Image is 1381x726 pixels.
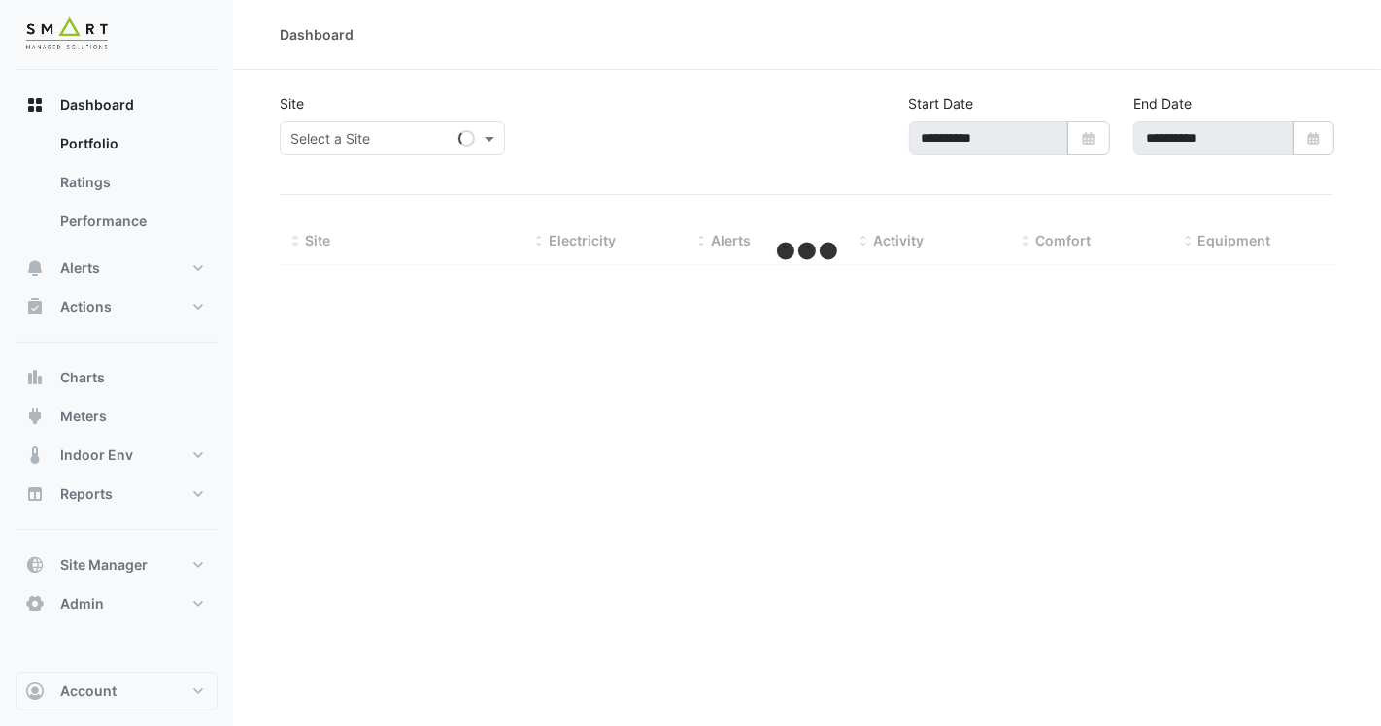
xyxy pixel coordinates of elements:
app-icon: Actions [25,297,45,316]
span: Dashboard [60,95,134,115]
img: Company Logo [23,16,111,54]
label: End Date [1133,93,1192,114]
app-icon: Admin [25,594,45,613]
button: Account [16,672,218,710]
span: Alerts [711,232,751,248]
span: Meters [60,407,107,426]
button: Indoor Env [16,436,218,475]
button: Site Manager [16,545,218,584]
label: Start Date [909,93,974,114]
button: Admin [16,584,218,623]
app-icon: Site Manager [25,555,45,575]
span: Account [60,681,117,701]
app-icon: Alerts [25,258,45,278]
a: Portfolio [45,124,218,163]
span: Comfort [1035,232,1091,248]
button: Actions [16,287,218,326]
span: Reports [60,484,113,504]
app-icon: Reports [25,484,45,504]
button: Dashboard [16,85,218,124]
span: Site Manager [60,555,148,575]
label: Site [280,93,304,114]
a: Ratings [45,163,218,202]
div: Dashboard [280,24,354,45]
app-icon: Charts [25,368,45,387]
button: Alerts [16,248,218,287]
div: Dashboard [16,124,218,248]
span: Site [305,232,330,248]
button: Charts [16,358,218,397]
span: Actions [60,297,112,316]
button: Reports [16,475,218,513]
span: Indoor Env [60,445,133,465]
span: Activity [873,232,924,248]
app-icon: Indoor Env [25,445,45,465]
button: Meters [16,397,218,436]
app-icon: Meters [25,407,45,426]
span: Electricity [549,232,616,248]
span: Charts [60,368,105,387]
a: Performance [45,202,218,241]
span: Admin [60,594,104,613]
span: Alerts [60,258,100,278]
span: Equipment [1197,232,1270,248]
app-icon: Dashboard [25,95,45,115]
